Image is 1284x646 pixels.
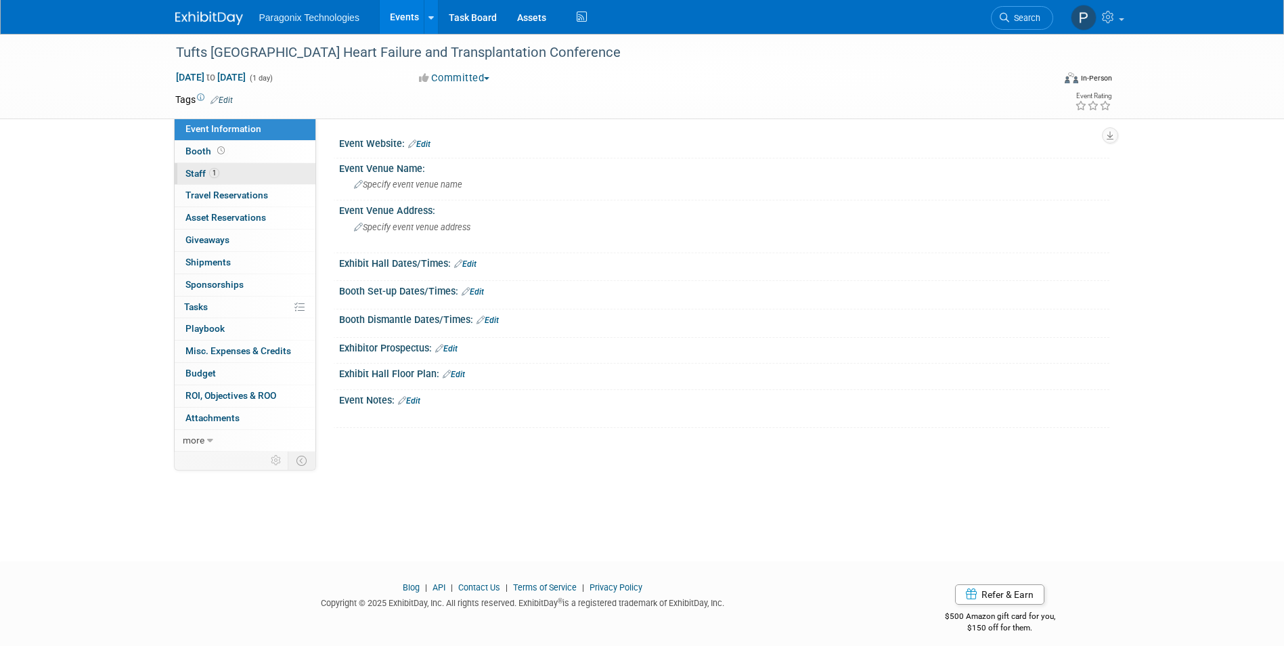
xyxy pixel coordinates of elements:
a: Budget [175,363,315,385]
a: Event Information [175,119,315,140]
a: API [433,582,445,593]
span: Staff [185,168,219,179]
td: Tags [175,93,233,106]
span: Playbook [185,323,225,334]
a: Edit [454,259,477,269]
span: Asset Reservations [185,212,266,223]
span: | [447,582,456,593]
span: ROI, Objectives & ROO [185,390,276,401]
div: In-Person [1080,73,1112,83]
sup: ® [558,597,562,605]
div: Tufts [GEOGRAPHIC_DATA] Heart Failure and Transplantation Conference [171,41,1033,65]
span: more [183,435,204,446]
td: Toggle Event Tabs [288,452,315,469]
span: Attachments [185,412,240,423]
div: Event Notes: [339,390,1109,408]
a: Refer & Earn [955,584,1044,605]
span: Misc. Expenses & Credits [185,345,291,356]
td: Personalize Event Tab Strip [265,452,288,469]
a: Staff1 [175,163,315,185]
div: Exhibitor Prospectus: [339,338,1109,356]
div: Event Rating [1075,93,1111,100]
div: Event Venue Address: [339,200,1109,217]
span: Shipments [185,257,231,267]
span: Specify event venue name [354,179,462,190]
button: Committed [414,71,495,85]
span: Tasks [184,301,208,312]
a: Attachments [175,408,315,429]
div: Booth Dismantle Dates/Times: [339,309,1109,327]
a: Contact Us [458,582,500,593]
span: Booth [185,146,227,156]
span: 1 [209,168,219,178]
span: Travel Reservations [185,190,268,200]
span: Event Information [185,123,261,134]
a: Misc. Expenses & Credits [175,341,315,362]
span: | [579,582,588,593]
span: Paragonix Technologies [259,12,359,23]
div: Booth Set-up Dates/Times: [339,281,1109,299]
span: Giveaways [185,234,229,245]
div: $150 off for them. [891,622,1109,634]
a: Edit [443,370,465,379]
a: Booth [175,141,315,163]
div: Copyright © 2025 ExhibitDay, Inc. All rights reserved. ExhibitDay is a registered trademark of Ex... [175,594,871,609]
div: Exhibit Hall Floor Plan: [339,364,1109,381]
img: Format-Inperson.png [1065,72,1078,83]
span: Sponsorships [185,279,244,290]
span: Search [1009,13,1040,23]
a: Shipments [175,252,315,274]
span: Booth not reserved yet [215,146,227,156]
a: Asset Reservations [175,207,315,229]
span: (1 day) [248,74,273,83]
img: Patrick Canavan [1071,5,1097,30]
a: Edit [408,139,430,149]
div: Exhibit Hall Dates/Times: [339,253,1109,271]
a: Edit [435,344,458,353]
span: Budget [185,368,216,379]
a: Sponsorships [175,274,315,296]
a: Edit [211,95,233,105]
a: Edit [398,396,420,406]
div: Event Format [973,70,1113,91]
div: Event Venue Name: [339,158,1109,175]
a: Terms of Service [513,582,577,593]
div: $500 Amazon gift card for you, [891,602,1109,633]
div: Event Website: [339,133,1109,151]
span: | [502,582,511,593]
a: Edit [462,287,484,297]
a: Giveaways [175,230,315,251]
a: Playbook [175,318,315,340]
a: more [175,430,315,452]
a: Travel Reservations [175,185,315,207]
a: Tasks [175,297,315,318]
span: to [204,72,217,83]
img: ExhibitDay [175,12,243,25]
a: Search [991,6,1053,30]
a: Privacy Policy [590,582,642,593]
span: | [422,582,430,593]
span: [DATE] [DATE] [175,71,246,83]
span: Specify event venue address [354,222,470,232]
a: ROI, Objectives & ROO [175,385,315,407]
a: Edit [477,316,499,325]
a: Blog [403,582,420,593]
